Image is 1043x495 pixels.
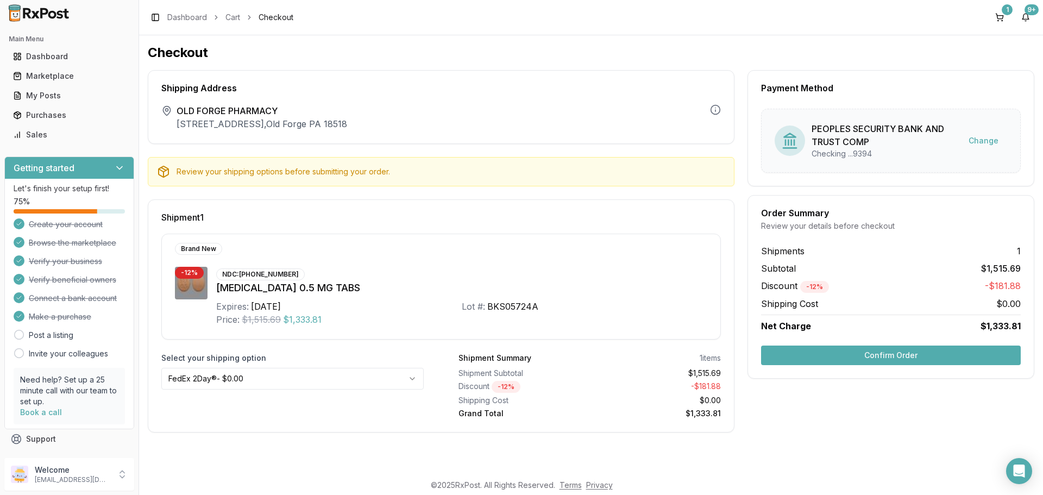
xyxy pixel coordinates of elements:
span: $1,515.69 [981,262,1021,275]
div: Shipment Summary [458,353,531,364]
span: Checkout [259,12,293,23]
span: $1,333.81 [981,319,1021,333]
div: [DATE] [251,300,281,313]
div: $1,515.69 [594,368,721,379]
button: Change [960,131,1007,151]
div: - 12 % [492,381,520,393]
button: My Posts [4,87,134,104]
div: Checking ...9394 [812,148,960,159]
span: Feedback [26,453,63,464]
span: Shipment 1 [161,213,204,222]
div: My Posts [13,90,125,101]
span: 75 % [14,196,30,207]
div: - 12 % [800,281,829,293]
div: 1 items [700,353,721,364]
span: Connect a bank account [29,293,117,304]
a: Privacy [586,480,613,490]
h3: Getting started [14,161,74,174]
div: Dashboard [13,51,125,62]
button: Dashboard [4,48,134,65]
img: Rexulti 0.5 MG TABS [175,267,208,299]
div: Open Intercom Messenger [1006,458,1032,484]
p: Need help? Set up a 25 minute call with our team to set up. [20,374,118,407]
div: $1,333.81 [594,408,721,419]
p: [EMAIL_ADDRESS][DOMAIN_NAME] [35,475,110,484]
div: NDC: [PHONE_NUMBER] [216,268,305,280]
span: $0.00 [996,297,1021,310]
label: Select your shipping option [161,353,424,364]
div: Price: [216,313,240,326]
p: Let's finish your setup first! [14,183,125,194]
div: Marketplace [13,71,125,82]
div: Expires: [216,300,249,313]
a: Cart [225,12,240,23]
a: Marketplace [9,66,130,86]
a: My Posts [9,86,130,105]
span: Make a purchase [29,311,91,322]
span: $1,333.81 [283,313,322,326]
div: 9+ [1025,4,1039,15]
a: Terms [560,480,582,490]
span: Net Charge [761,321,811,331]
div: [MEDICAL_DATA] 0.5 MG TABS [216,280,707,296]
div: Purchases [13,110,125,121]
button: 1 [991,9,1008,26]
h2: Main Menu [9,35,130,43]
nav: breadcrumb [167,12,293,23]
span: Verify beneficial owners [29,274,116,285]
a: Purchases [9,105,130,125]
div: - 12 % [175,267,204,279]
span: -$181.88 [985,279,1021,293]
button: Sales [4,126,134,143]
img: User avatar [11,466,28,483]
div: Discount [458,381,586,393]
a: Book a call [20,408,62,417]
div: Brand New [175,243,222,255]
div: Lot #: [462,300,485,313]
a: Invite your colleagues [29,348,108,359]
div: Order Summary [761,209,1021,217]
div: Sales [13,129,125,140]
span: $1,515.69 [242,313,281,326]
button: Feedback [4,449,134,468]
img: RxPost Logo [4,4,74,22]
span: 1 [1017,245,1021,258]
button: Purchases [4,106,134,124]
button: Support [4,429,134,449]
div: Grand Total [458,408,586,419]
div: PEOPLES SECURITY BANK AND TRUST COMP [812,122,960,148]
a: Dashboard [167,12,207,23]
span: Browse the marketplace [29,237,116,248]
div: Review your details before checkout [761,221,1021,231]
button: Marketplace [4,67,134,85]
div: 1 [1002,4,1013,15]
span: Subtotal [761,262,796,275]
div: Shipping Address [161,84,721,92]
h1: Checkout [148,44,1034,61]
span: OLD FORGE PHARMACY [177,104,347,117]
div: - $181.88 [594,381,721,393]
span: Shipments [761,245,805,258]
button: 9+ [1017,9,1034,26]
button: Confirm Order [761,346,1021,365]
div: $0.00 [594,395,721,406]
span: Shipping Cost [761,297,818,310]
a: Dashboard [9,47,130,66]
div: Shipping Cost [458,395,586,406]
span: Verify your business [29,256,102,267]
p: [STREET_ADDRESS] , Old Forge PA 18518 [177,117,347,130]
span: Create your account [29,219,103,230]
a: Sales [9,125,130,145]
p: Welcome [35,465,110,475]
div: Shipment Subtotal [458,368,586,379]
span: Discount [761,280,829,291]
a: Post a listing [29,330,73,341]
div: Review your shipping options before submitting your order. [177,166,725,177]
div: BKS05724A [487,300,538,313]
div: Payment Method [761,84,1021,92]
